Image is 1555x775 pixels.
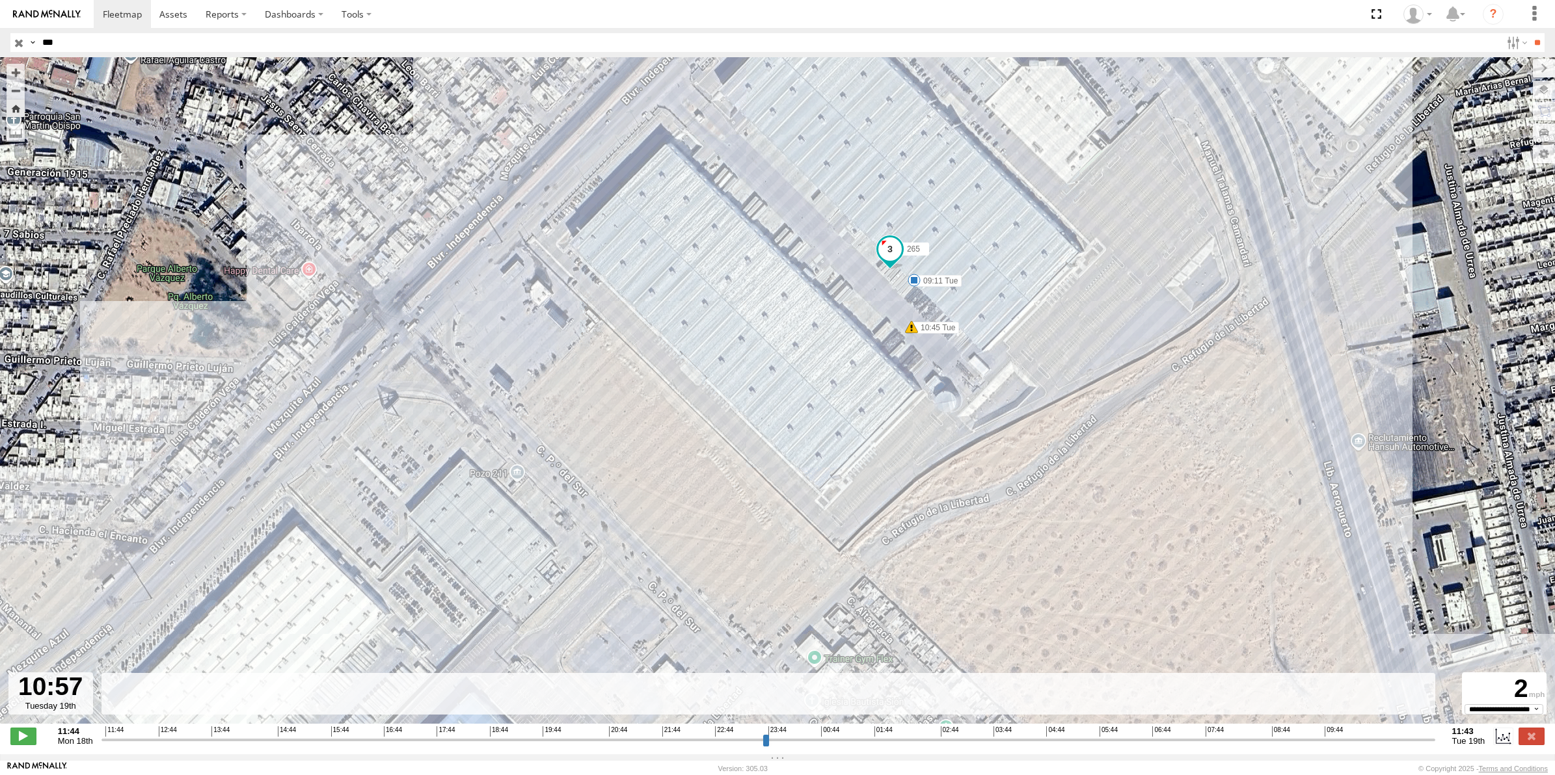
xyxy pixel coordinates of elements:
[437,726,455,737] span: 17:44
[914,275,962,287] label: 09:11 Tue
[1452,736,1485,746] span: Tue 19th Aug 2025
[1483,4,1504,25] i: ?
[384,726,402,737] span: 16:44
[7,64,25,81] button: Zoom in
[58,726,93,736] strong: 11:44
[662,726,681,737] span: 21:44
[1325,726,1343,737] span: 09:44
[490,726,508,737] span: 18:44
[609,726,627,737] span: 20:44
[105,726,124,737] span: 11:44
[1399,5,1437,24] div: Roberto Garcia
[1046,726,1064,737] span: 04:44
[1206,726,1224,737] span: 07:44
[907,245,920,254] span: 265
[278,726,296,737] span: 14:44
[211,726,230,737] span: 13:44
[10,728,36,744] label: Play/Stop
[7,81,25,99] button: Zoom out
[1502,33,1530,52] label: Search Filter Options
[874,726,893,737] span: 01:44
[821,726,839,737] span: 00:44
[13,10,81,19] img: rand-logo.svg
[1519,728,1545,744] label: Close
[331,726,349,737] span: 15:44
[7,762,67,775] a: Visit our Website
[994,726,1012,737] span: 03:44
[1272,726,1290,737] span: 08:44
[1464,674,1545,704] div: 2
[1418,765,1548,772] div: © Copyright 2025 -
[1100,726,1118,737] span: 05:44
[718,765,768,772] div: Version: 305.03
[912,322,959,334] label: 10:45 Tue
[941,726,959,737] span: 02:44
[58,736,93,746] span: Mon 18th Aug 2025
[27,33,38,52] label: Search Query
[715,726,733,737] span: 22:44
[7,99,25,117] button: Zoom Home
[543,726,561,737] span: 19:44
[1533,145,1555,163] label: Map Settings
[768,726,787,737] span: 23:44
[159,726,177,737] span: 12:44
[1479,765,1548,772] a: Terms and Conditions
[7,124,25,142] label: Measure
[1452,726,1485,736] strong: 11:43
[1152,726,1170,737] span: 06:44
